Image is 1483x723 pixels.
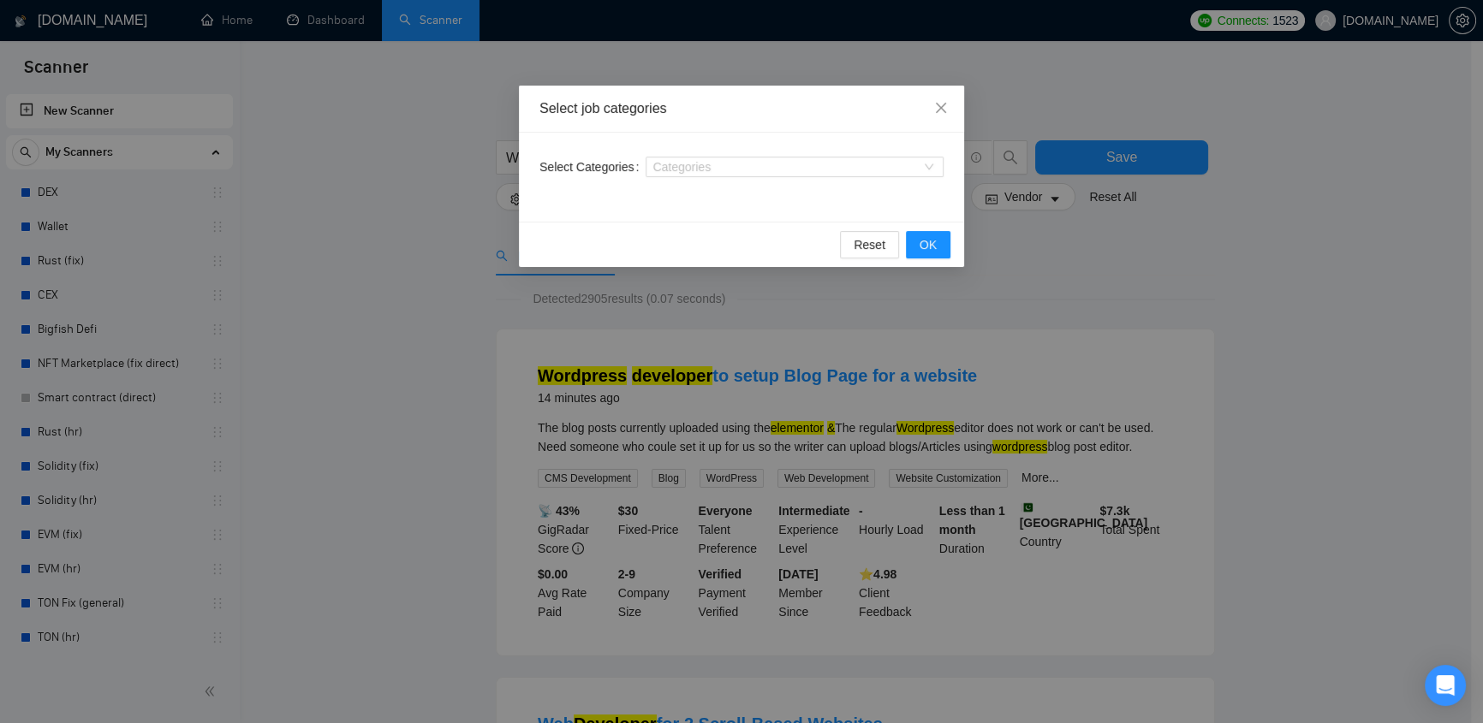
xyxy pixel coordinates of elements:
[920,235,937,254] span: OK
[539,153,646,181] label: Select Categories
[918,86,964,132] button: Close
[840,231,899,258] button: Reset
[854,235,885,254] span: Reset
[906,231,950,258] button: OK
[539,99,944,118] div: Select job categories
[1425,665,1466,706] div: Open Intercom Messenger
[934,101,948,115] span: close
